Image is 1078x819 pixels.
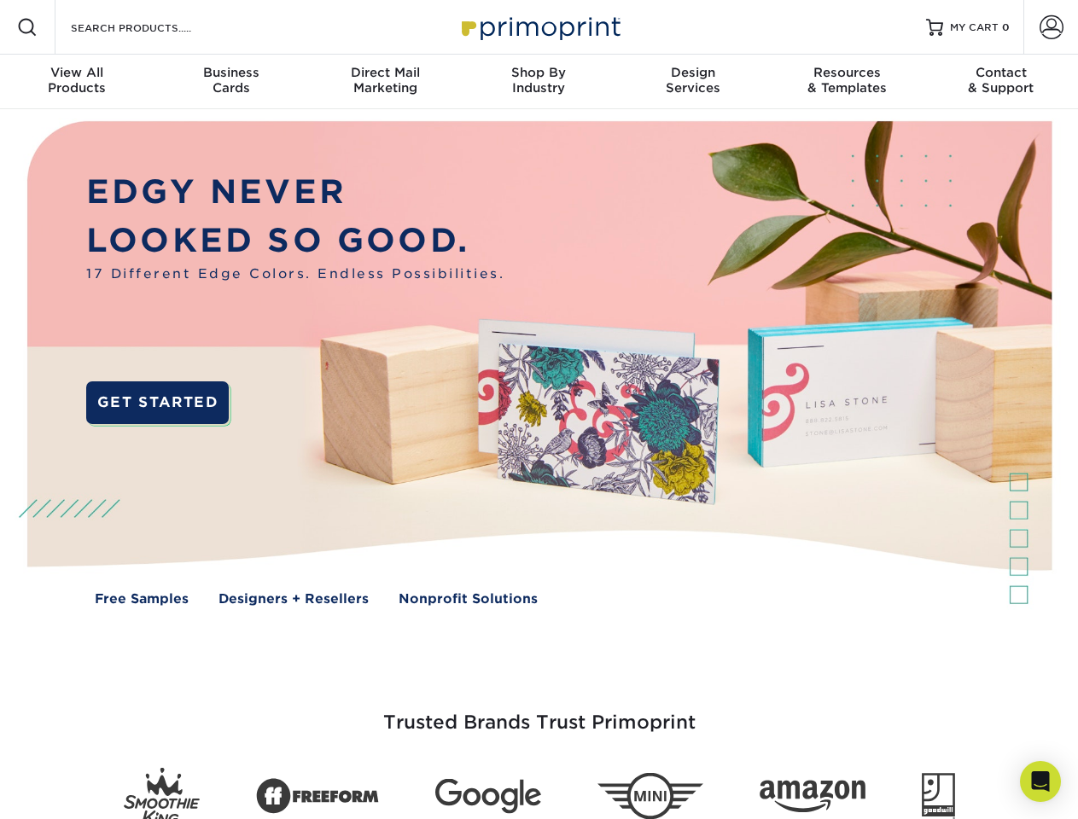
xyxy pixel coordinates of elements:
div: Marketing [308,65,462,96]
span: MY CART [950,20,999,35]
div: Industry [462,65,615,96]
img: Primoprint [454,9,625,45]
a: Designers + Resellers [219,590,369,609]
a: Shop ByIndustry [462,55,615,109]
div: & Templates [770,65,924,96]
a: Nonprofit Solutions [399,590,538,609]
a: Direct MailMarketing [308,55,462,109]
span: Direct Mail [308,65,462,80]
span: Business [154,65,307,80]
div: Services [616,65,770,96]
h3: Trusted Brands Trust Primoprint [40,671,1039,754]
div: Open Intercom Messenger [1020,761,1061,802]
div: & Support [924,65,1078,96]
a: DesignServices [616,55,770,109]
p: LOOKED SO GOOD. [86,217,504,265]
iframe: Google Customer Reviews [4,767,145,813]
span: 17 Different Edge Colors. Endless Possibilities. [86,264,504,284]
input: SEARCH PRODUCTS..... [69,17,236,38]
p: EDGY NEVER [86,168,504,217]
span: Contact [924,65,1078,80]
img: Goodwill [922,773,955,819]
a: GET STARTED [86,381,229,424]
span: Resources [770,65,924,80]
img: Amazon [760,781,865,813]
a: Contact& Support [924,55,1078,109]
span: Shop By [462,65,615,80]
a: Free Samples [95,590,189,609]
span: 0 [1002,21,1010,33]
a: Resources& Templates [770,55,924,109]
div: Cards [154,65,307,96]
a: BusinessCards [154,55,307,109]
img: Google [435,779,541,814]
span: Design [616,65,770,80]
